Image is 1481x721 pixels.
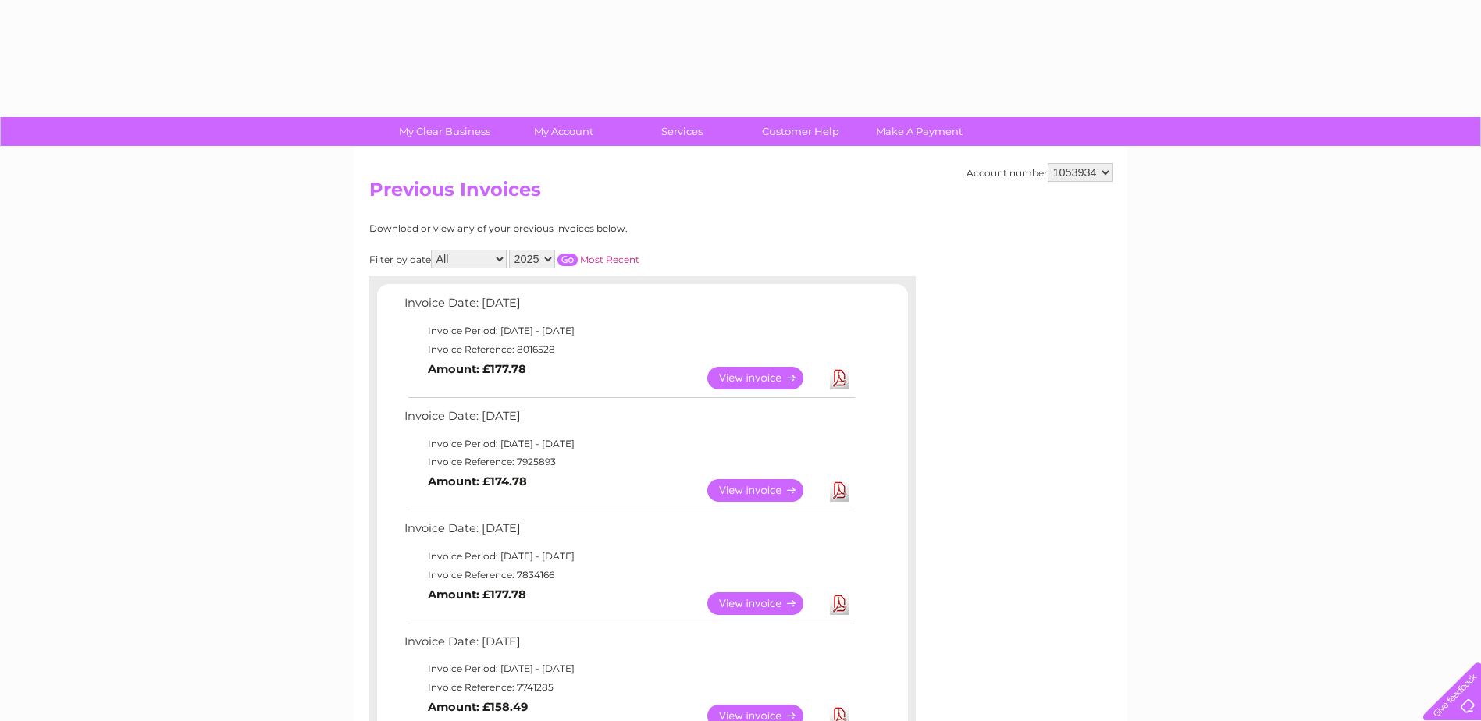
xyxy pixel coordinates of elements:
[830,367,849,389] a: Download
[428,588,526,602] b: Amount: £177.78
[736,117,865,146] a: Customer Help
[707,479,822,502] a: View
[401,321,857,340] td: Invoice Period: [DATE] - [DATE]
[369,223,779,234] div: Download or view any of your previous invoices below.
[401,631,857,660] td: Invoice Date: [DATE]
[401,435,857,453] td: Invoice Period: [DATE] - [DATE]
[428,700,528,714] b: Amount: £158.49
[830,479,849,502] a: Download
[618,117,746,146] a: Services
[401,518,857,547] td: Invoice Date: [DATE]
[401,406,857,435] td: Invoice Date: [DATE]
[401,453,857,471] td: Invoice Reference: 7925893
[401,293,857,321] td: Invoice Date: [DATE]
[369,250,779,268] div: Filter by date
[855,117,984,146] a: Make A Payment
[499,117,628,146] a: My Account
[380,117,509,146] a: My Clear Business
[401,659,857,678] td: Invoice Period: [DATE] - [DATE]
[580,254,639,265] a: Most Recent
[428,362,526,376] b: Amount: £177.78
[830,592,849,615] a: Download
[967,163,1113,182] div: Account number
[401,566,857,584] td: Invoice Reference: 7834166
[401,547,857,566] td: Invoice Period: [DATE] - [DATE]
[707,592,822,615] a: View
[401,340,857,359] td: Invoice Reference: 8016528
[369,179,1113,208] h2: Previous Invoices
[707,367,822,389] a: View
[428,474,527,488] b: Amount: £174.78
[401,678,857,697] td: Invoice Reference: 7741285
